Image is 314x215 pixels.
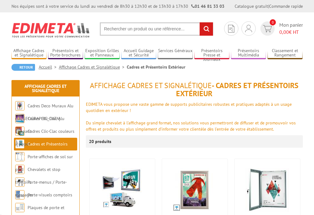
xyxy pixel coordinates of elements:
a: Affichage Cadres et Signalétique [59,64,127,70]
span: € HT [279,29,303,36]
p: 20 produits [89,135,112,148]
span: Mon panier [279,21,303,36]
a: Porte-visuels comptoirs [28,192,72,198]
a: Cadres Deco Muraux Alu ou [GEOGRAPHIC_DATA] [15,103,73,121]
a: Affichage Cadres et Signalétique [24,83,67,93]
img: Plaques de porte et murales [15,203,24,212]
img: devis rapide [263,25,272,32]
strong: 01 46 81 33 03 [191,3,224,9]
img: Cadres Clic-Clac pour l'extérieur - PLUSIEURS FORMATS [173,168,216,212]
div: Nos équipes sont à votre service du lundi au vendredi de 8h30 à 12h30 et de 13h30 à 17h30 [11,3,224,9]
h1: - Cadres et Présentoirs Extérieur [86,82,303,98]
input: Rechercher un produit ou une référence... [100,22,213,36]
a: Porte-menus / Porte-messages [15,179,67,198]
a: Cadres et Présentoirs Extérieur [15,141,68,159]
img: devis rapide [245,25,252,32]
a: Présentoirs et Porte-brochures [48,48,83,58]
span: 0,00 [279,29,289,35]
a: Commande rapide [269,3,303,9]
a: Classement et Rangement [268,48,303,58]
a: Cadres Clic-Clac couleurs à clapet [15,128,74,147]
a: Services Généraux [158,48,193,58]
a: Accueil Guidage et Sécurité [121,48,156,58]
img: devis rapide [228,25,234,33]
img: Cadres vitrines affiches-posters intérieur / extérieur [245,168,289,212]
a: Cadres Clic-Clac Alu Clippant [15,116,64,134]
a: Chevalets et stop trottoirs [15,167,60,185]
a: Retour [11,64,35,71]
a: Affichage Cadres et Signalétique [11,48,46,58]
a: Accueil [39,64,59,70]
a: Exposition Grilles et Panneaux [85,48,120,58]
a: Catalogue gratuit [235,3,268,9]
a: Porte-affiches de sol sur pied [15,154,73,172]
span: 0 [270,19,276,25]
li: Cadres et Présentoirs Extérieur [127,64,185,70]
a: devis rapide 0 Mon panier 0,00€ HT [259,21,303,36]
img: Cadres Clic-Clac étanches sécurisés du A3 au 120 x 160 cm [102,168,142,208]
input: rechercher [200,22,213,36]
div: EDIMETA vous propose une vaste gamme de supports publicitaires robustes et pratiques adaptés à un... [86,101,303,114]
img: Cadres Deco Muraux Alu ou Bois [15,101,24,110]
span: Affichage Cadres et Signalétique [90,81,212,90]
a: Présentoirs Multimédia [231,48,266,58]
a: Présentoirs Presse et Journaux [194,48,229,58]
div: | [235,3,303,9]
div: Du simple chevalet à l'affichage grand format, nos solutions vous permettront de diffuser et de p... [86,120,303,132]
img: Edimeta [11,19,91,42]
